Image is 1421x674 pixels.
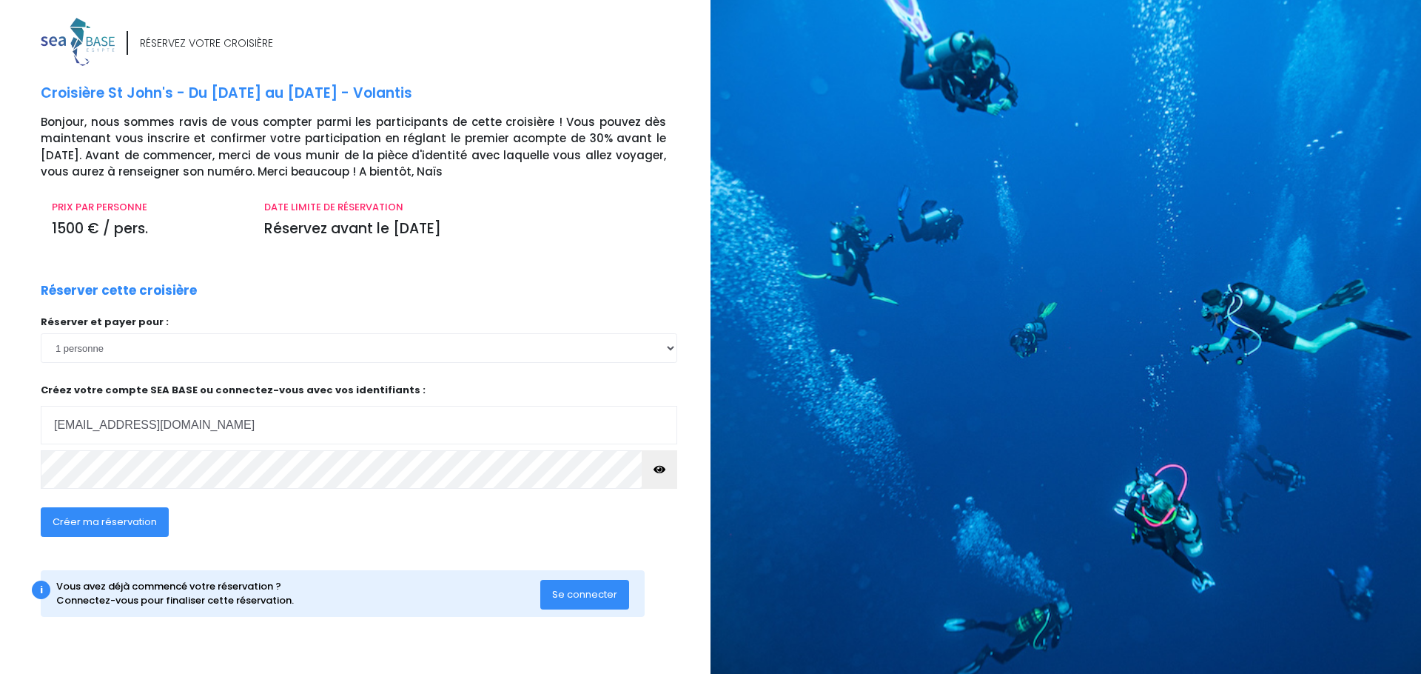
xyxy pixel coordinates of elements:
[264,200,666,215] p: DATE LIMITE DE RÉSERVATION
[41,83,699,104] p: Croisière St John's - Du [DATE] au [DATE] - Volantis
[540,587,629,600] a: Se connecter
[41,406,677,444] input: Adresse email
[41,315,677,330] p: Réserver et payer pour :
[41,507,169,537] button: Créer ma réservation
[32,581,50,599] div: i
[41,281,197,301] p: Réserver cette croisière
[41,18,115,66] img: logo_color1.png
[52,200,242,215] p: PRIX PAR PERSONNE
[264,218,666,240] p: Réservez avant le [DATE]
[56,579,541,608] div: Vous avez déjà commencé votre réservation ? Connectez-vous pour finaliser cette réservation.
[41,114,699,181] p: Bonjour, nous sommes ravis de vous compter parmi les participants de cette croisière ! Vous pouve...
[140,36,273,51] div: RÉSERVEZ VOTRE CROISIÈRE
[41,383,677,444] p: Créez votre compte SEA BASE ou connectez-vous avec vos identifiants :
[52,218,242,240] p: 1500 € / pers.
[552,587,617,601] span: Se connecter
[540,580,629,610] button: Se connecter
[53,515,157,529] span: Créer ma réservation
